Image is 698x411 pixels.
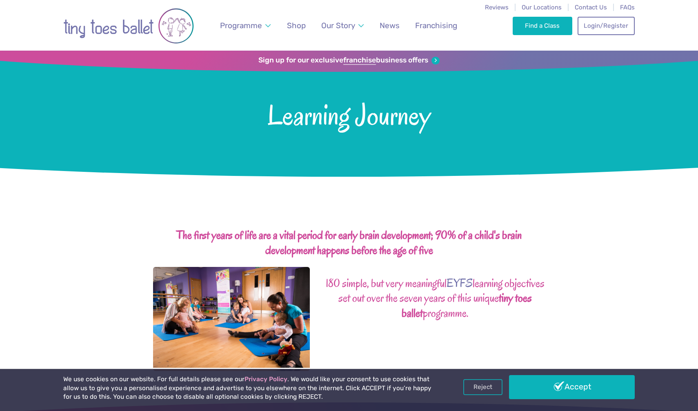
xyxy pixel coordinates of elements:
a: News [376,16,403,35]
strong: The first years of life are a vital period for early brain development; 90% of a child's brain de... [176,227,522,258]
span: Learning Journey [108,98,590,131]
span: Our Story [321,21,355,30]
span: Franchising [415,21,457,30]
span: News [380,21,400,30]
a: Shop [283,16,310,35]
a: EYFS [447,278,473,290]
a: FAQs [620,4,635,11]
a: Login/Register [578,17,635,35]
a: Our Locations [522,4,562,11]
a: Our Story [318,16,368,35]
a: Accept [509,375,635,399]
a: Contact Us [575,4,607,11]
a: Sign up for our exclusivefranchisebusiness offers [258,56,439,65]
a: Privacy Policy [245,375,287,383]
img: tiny toes ballet [63,5,194,47]
a: Reviews [485,4,509,11]
span: Programme [220,21,262,30]
a: Reject [463,379,502,395]
span: Shop [287,21,306,30]
a: Find a Class [513,17,573,35]
strong: tiny toes ballet [402,290,532,321]
h3: 180 simple, but very meaningful learning objectives set out over the seven years of this unique p... [153,276,545,321]
a: Franchising [411,16,461,35]
strong: franchise [343,56,376,65]
p: We use cookies on our website. For full details please see our . We would like your consent to us... [63,375,435,402]
a: Programme [216,16,275,35]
